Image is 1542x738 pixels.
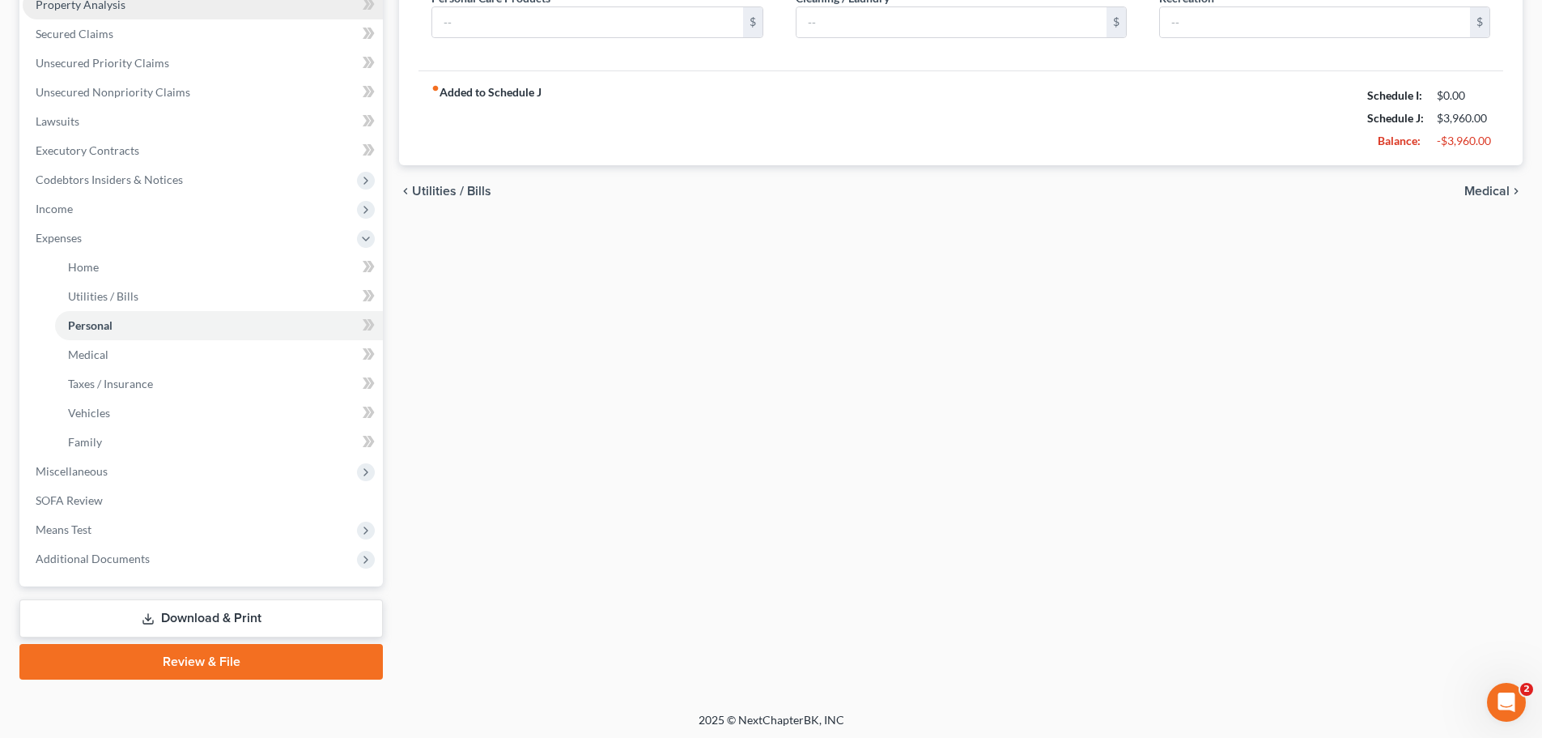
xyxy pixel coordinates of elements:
strong: Balance: [1378,134,1421,147]
input: -- [796,7,1107,38]
div: $0.00 [1437,87,1490,104]
div: -$3,960.00 [1437,133,1490,149]
span: Vehicles [68,406,110,420]
a: Secured Claims [23,19,383,49]
span: Income [36,202,73,215]
span: SOFA Review [36,493,103,507]
i: fiber_manual_record [431,84,440,92]
span: Unsecured Priority Claims [36,56,169,70]
a: Unsecured Nonpriority Claims [23,78,383,107]
span: Additional Documents [36,552,150,565]
span: Codebtors Insiders & Notices [36,173,183,186]
span: Family [68,435,102,449]
span: Secured Claims [36,27,113,41]
button: chevron_left Utilities / Bills [399,185,491,198]
strong: Added to Schedule J [431,84,542,152]
span: Expenses [36,231,82,245]
i: chevron_right [1510,185,1523,198]
button: Medical chevron_right [1464,185,1523,198]
a: Personal [55,311,383,340]
div: $ [1107,7,1126,38]
span: 2 [1520,683,1533,696]
span: Utilities / Bills [412,185,491,198]
a: Download & Print [19,599,383,638]
span: Executory Contracts [36,143,139,157]
a: SOFA Review [23,486,383,515]
a: Utilities / Bills [55,282,383,311]
span: Lawsuits [36,114,79,128]
strong: Schedule J: [1367,111,1424,125]
span: Miscellaneous [36,464,108,478]
div: $ [1470,7,1489,38]
span: Unsecured Nonpriority Claims [36,85,190,99]
iframe: Intercom live chat [1487,683,1526,722]
a: Vehicles [55,399,383,428]
a: Taxes / Insurance [55,369,383,399]
span: Medical [68,348,108,361]
div: $3,960.00 [1437,110,1490,126]
a: Family [55,428,383,457]
a: Review & File [19,644,383,680]
input: -- [432,7,742,38]
a: Executory Contracts [23,136,383,165]
span: Utilities / Bills [68,289,138,303]
span: Medical [1464,185,1510,198]
i: chevron_left [399,185,412,198]
a: Home [55,253,383,282]
a: Unsecured Priority Claims [23,49,383,78]
div: $ [743,7,763,38]
input: -- [1160,7,1470,38]
span: Means Test [36,523,91,536]
strong: Schedule I: [1367,88,1422,102]
span: Home [68,260,99,274]
a: Lawsuits [23,107,383,136]
a: Medical [55,340,383,369]
span: Personal [68,318,113,332]
span: Taxes / Insurance [68,377,153,390]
